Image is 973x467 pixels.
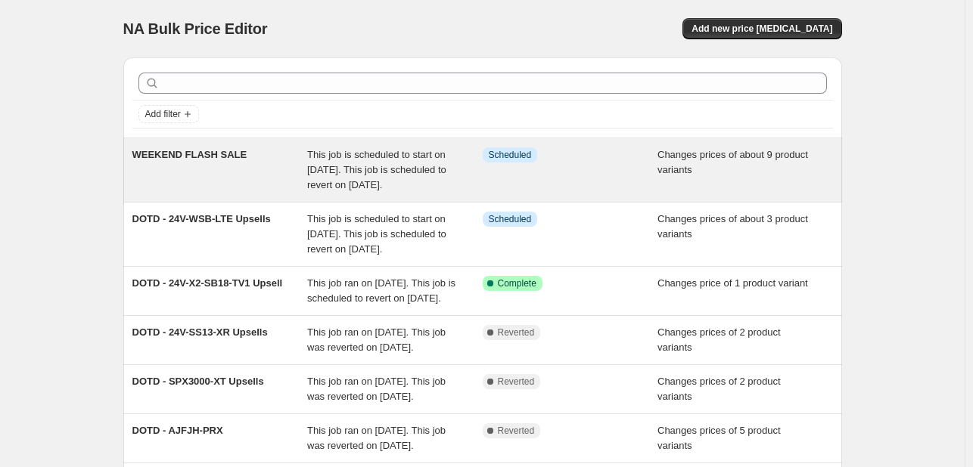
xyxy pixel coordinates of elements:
[657,213,808,240] span: Changes prices of about 3 product variants
[657,376,781,402] span: Changes prices of 2 product variants
[307,213,446,255] span: This job is scheduled to start on [DATE]. This job is scheduled to revert on [DATE].
[489,149,532,161] span: Scheduled
[657,149,808,175] span: Changes prices of about 9 product variants
[138,105,199,123] button: Add filter
[307,326,446,353] span: This job ran on [DATE]. This job was reverted on [DATE].
[692,23,832,35] span: Add new price [MEDICAL_DATA]
[132,425,223,436] span: DOTD - AJFJH-PRX
[132,376,264,387] span: DOTD - SPX3000-XT Upsells
[657,277,808,289] span: Changes price of 1 product variant
[498,277,536,289] span: Complete
[657,425,781,451] span: Changes prices of 5 product variants
[489,213,532,225] span: Scheduled
[498,425,535,437] span: Reverted
[498,326,535,339] span: Reverted
[132,277,283,289] span: DOTD - 24V-X2-SB18-TV1 Upsell
[123,20,268,37] span: NA Bulk Price Editor
[307,376,446,402] span: This job ran on [DATE]. This job was reverted on [DATE].
[132,213,271,224] span: DOTD - 24V-WSB-LTE Upsells
[132,149,247,160] span: WEEKEND FLASH SALE
[145,108,181,120] span: Add filter
[307,149,446,190] span: This job is scheduled to start on [DATE]. This job is scheduled to revert on [DATE].
[498,376,535,388] span: Reverted
[657,326,781,353] span: Changes prices of 2 product variants
[307,425,446,451] span: This job ran on [DATE]. This job was reverted on [DATE].
[132,326,268,338] span: DOTD - 24V-SS13-XR Upsells
[307,277,455,304] span: This job ran on [DATE]. This job is scheduled to revert on [DATE].
[682,18,841,39] button: Add new price [MEDICAL_DATA]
